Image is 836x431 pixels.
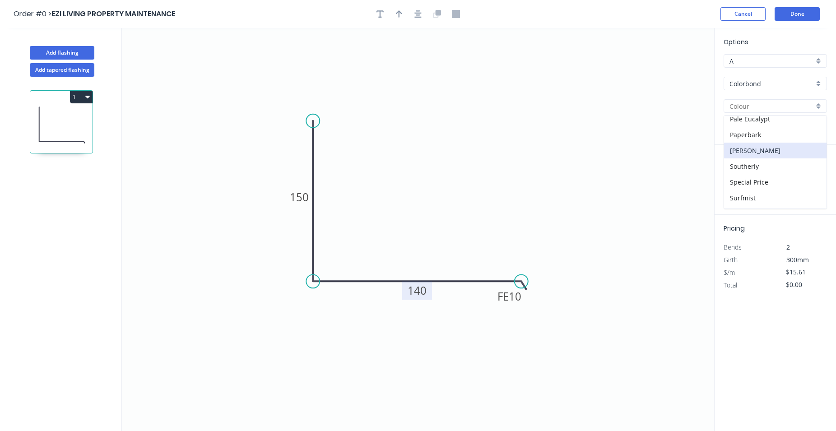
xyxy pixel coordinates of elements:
[724,143,827,158] div: [PERSON_NAME]
[51,9,175,19] span: EZI LIVING PROPERTY MAINTENANCE
[729,56,814,66] input: Price level
[724,224,745,233] span: Pricing
[786,243,790,251] span: 2
[290,190,309,204] tspan: 150
[122,28,714,431] svg: 0
[786,255,809,264] span: 300mm
[14,9,51,19] span: Order #0 >
[724,111,827,127] div: Pale Eucalypt
[497,289,509,304] tspan: FE
[720,7,766,21] button: Cancel
[724,281,737,289] span: Total
[775,7,820,21] button: Done
[509,289,521,304] tspan: 10
[724,190,827,206] div: Surfmist
[724,206,827,222] div: Terrain
[729,102,814,111] input: Colour
[724,127,827,143] div: Paperbark
[724,174,827,190] div: Special Price
[30,46,94,60] button: Add flashing
[729,79,814,88] input: Material
[70,91,93,103] button: 1
[724,268,735,277] span: $/m
[30,63,94,77] button: Add tapered flashing
[408,283,427,298] tspan: 140
[724,243,742,251] span: Bends
[724,255,738,264] span: Girth
[724,37,748,46] span: Options
[724,158,827,174] div: Southerly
